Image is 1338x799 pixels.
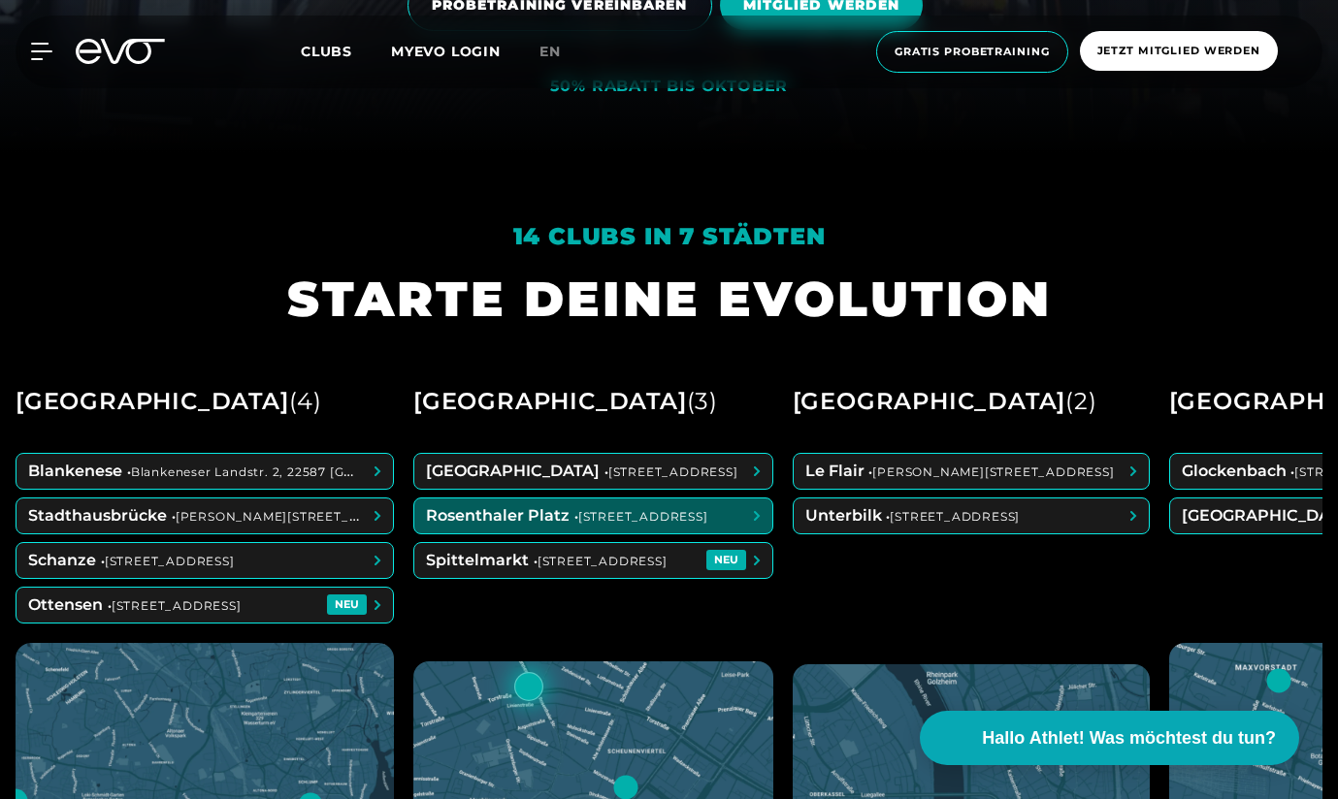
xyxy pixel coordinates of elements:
[895,44,1050,60] span: Gratis Probetraining
[301,43,352,60] span: Clubs
[1097,43,1260,59] span: Jetzt Mitglied werden
[793,379,1097,424] div: [GEOGRAPHIC_DATA]
[287,268,1052,331] h1: STARTE DEINE EVOLUTION
[391,43,501,60] a: MYEVO LOGIN
[513,222,826,250] em: 14 Clubs in 7 Städten
[870,31,1074,73] a: Gratis Probetraining
[301,42,391,60] a: Clubs
[687,387,718,415] span: ( 3 )
[920,711,1299,765] button: Hallo Athlet! Was möchtest du tun?
[539,43,561,60] span: en
[1065,387,1096,415] span: ( 2 )
[16,379,322,424] div: [GEOGRAPHIC_DATA]
[289,387,322,415] span: ( 4 )
[982,725,1276,751] span: Hallo Athlet! Was möchtest du tun?
[539,41,584,63] a: en
[413,379,718,424] div: [GEOGRAPHIC_DATA]
[1074,31,1284,73] a: Jetzt Mitglied werden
